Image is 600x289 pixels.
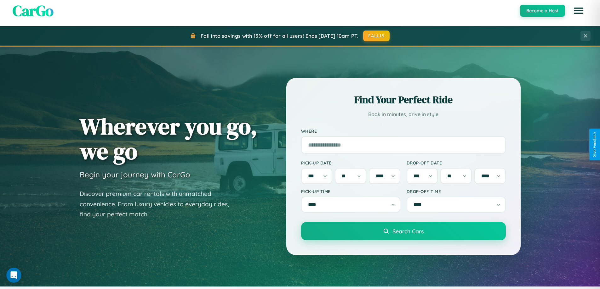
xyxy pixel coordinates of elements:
p: Book in minutes, drive in style [301,110,506,119]
div: Give Feedback [592,132,597,157]
p: Discover premium car rentals with unmatched convenience. From luxury vehicles to everyday rides, ... [80,189,237,220]
span: CarGo [13,0,54,21]
h1: Wherever you go, we go [80,114,257,164]
label: Pick-up Time [301,189,400,194]
span: Search Cars [392,228,424,235]
button: FALL15 [363,31,390,41]
button: Become a Host [520,5,565,17]
h3: Begin your journey with CarGo [80,170,190,179]
span: Fall into savings with 15% off for all users! Ends [DATE] 10am PT. [201,33,358,39]
button: Search Cars [301,222,506,240]
iframe: Intercom live chat [6,268,21,283]
h2: Find Your Perfect Ride [301,93,506,107]
button: Open menu [570,2,587,19]
label: Drop-off Date [407,160,506,165]
label: Where [301,128,506,134]
label: Pick-up Date [301,160,400,165]
label: Drop-off Time [407,189,506,194]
